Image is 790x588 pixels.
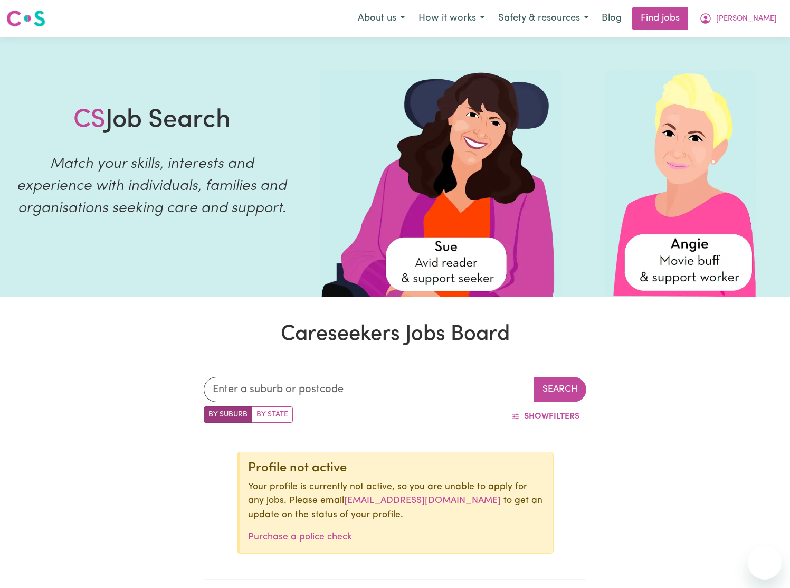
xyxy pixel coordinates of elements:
[204,406,252,423] label: Search by suburb/post code
[13,153,291,220] p: Match your skills, interests and experience with individuals, families and organisations seeking ...
[351,7,412,30] button: About us
[505,406,586,426] button: ShowFilters
[6,9,45,28] img: Careseekers logo
[412,7,491,30] button: How it works
[248,461,545,476] div: Profile not active
[524,412,549,421] span: Show
[6,6,45,31] a: Careseekers logo
[716,13,777,25] span: [PERSON_NAME]
[344,496,501,505] a: [EMAIL_ADDRESS][DOMAIN_NAME]
[204,377,534,402] input: Enter a suburb or postcode
[692,7,784,30] button: My Account
[595,7,628,30] a: Blog
[248,480,545,522] p: Your profile is currently not active, so you are unable to apply for any jobs. Please email to ge...
[73,106,231,136] h1: Job Search
[248,533,352,542] a: Purchase a police check
[534,377,586,402] button: Search
[491,7,595,30] button: Safety & resources
[632,7,688,30] a: Find jobs
[748,546,782,580] iframe: Button to launch messaging window
[73,108,106,133] span: CS
[252,406,293,423] label: Search by state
